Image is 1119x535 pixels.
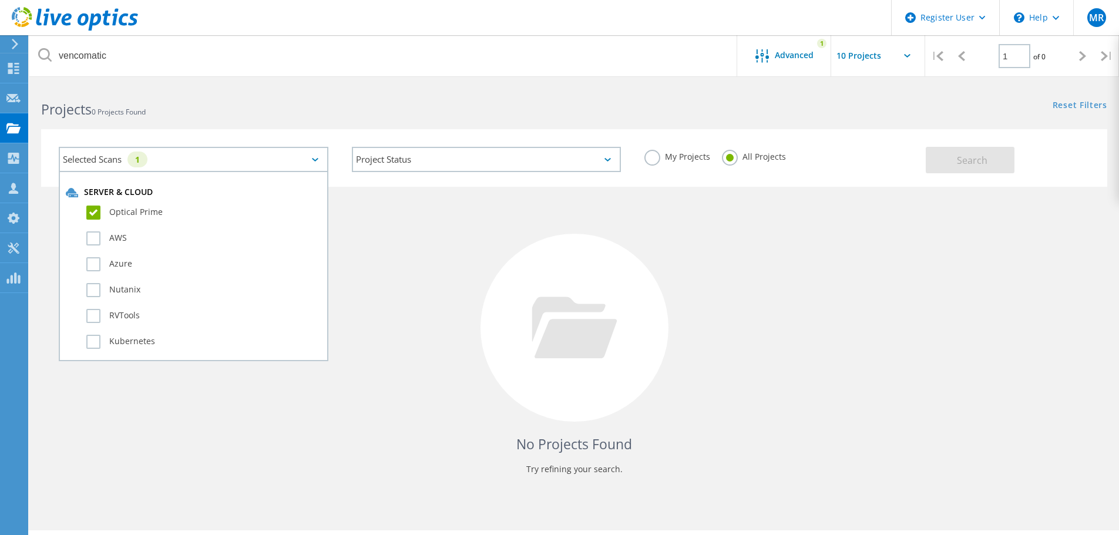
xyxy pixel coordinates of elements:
[12,25,138,33] a: Live Optics Dashboard
[86,206,321,220] label: Optical Prime
[1089,13,1104,22] span: MR
[59,147,328,172] div: Selected Scans
[352,147,621,172] div: Project Status
[86,231,321,245] label: AWS
[1053,101,1107,111] a: Reset Filters
[722,150,786,161] label: All Projects
[86,283,321,297] label: Nutanix
[86,309,321,323] label: RVTools
[957,154,987,167] span: Search
[66,187,321,198] div: Server & Cloud
[29,35,738,76] input: Search projects by name, owner, ID, company, etc
[1014,12,1024,23] svg: \n
[53,435,1096,454] h4: No Projects Found
[644,150,710,161] label: My Projects
[86,257,321,271] label: Azure
[53,460,1096,479] p: Try refining your search.
[775,51,814,59] span: Advanced
[92,107,146,117] span: 0 Projects Found
[41,100,92,119] b: Projects
[925,35,949,77] div: |
[1033,52,1046,62] span: of 0
[127,152,147,167] div: 1
[926,147,1014,173] button: Search
[1095,35,1119,77] div: |
[86,335,321,349] label: Kubernetes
